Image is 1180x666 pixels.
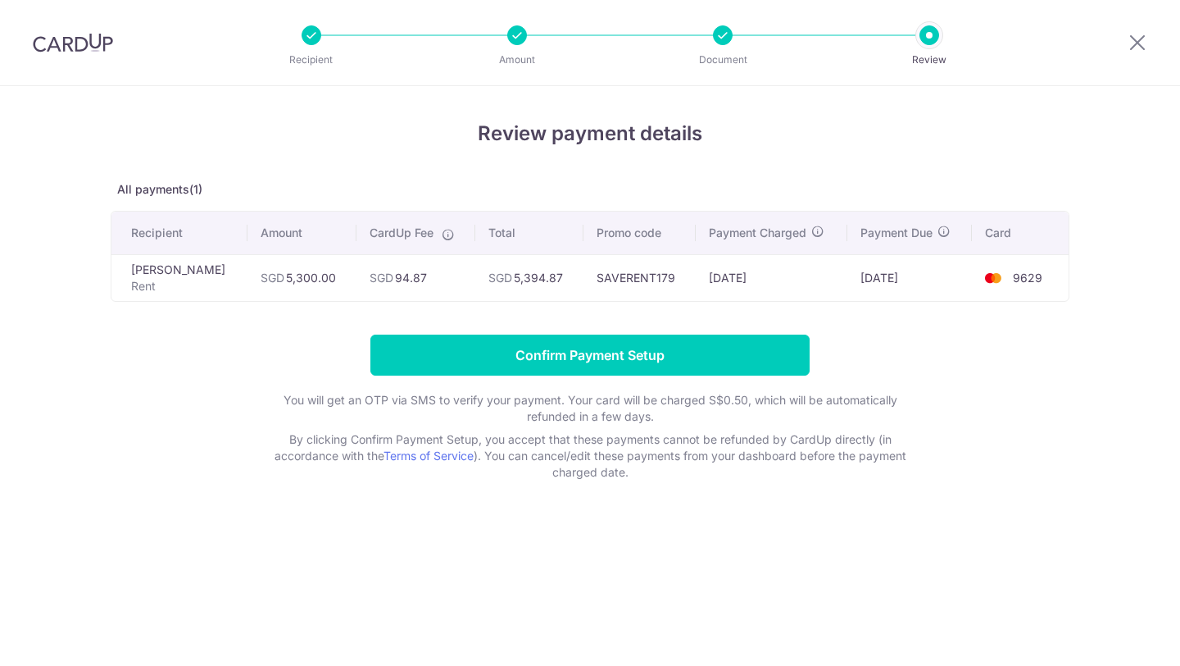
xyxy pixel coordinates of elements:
span: SGD [370,271,393,285]
th: Total [475,212,583,254]
span: SGD [261,271,284,285]
td: 5,300.00 [247,254,356,301]
th: Card [972,212,1069,254]
span: CardUp Fee [370,225,433,241]
iframe: Opens a widget where you can find more information [1074,617,1164,658]
p: Rent [131,278,234,294]
td: [DATE] [847,254,972,301]
p: Amount [456,52,578,68]
td: 5,394.87 [475,254,583,301]
h4: Review payment details [111,119,1069,148]
p: All payments(1) [111,181,1069,198]
a: Terms of Service [383,449,474,463]
p: Document [662,52,783,68]
p: By clicking Confirm Payment Setup, you accept that these payments cannot be refunded by CardUp di... [262,431,918,481]
span: SGD [488,271,512,285]
p: Recipient [251,52,372,68]
p: You will get an OTP via SMS to verify your payment. Your card will be charged S$0.50, which will ... [262,392,918,425]
th: Promo code [583,212,696,254]
span: Payment Due [860,225,933,241]
span: 9629 [1013,271,1042,285]
td: [PERSON_NAME] [111,254,247,301]
td: [DATE] [696,254,847,301]
th: Recipient [111,212,247,254]
td: SAVERENT179 [583,254,696,301]
img: <span class="translation_missing" title="translation missing: en.account_steps.new_confirm_form.b... [977,268,1010,288]
th: Amount [247,212,356,254]
img: CardUp [33,33,113,52]
span: Payment Charged [709,225,806,241]
td: 94.87 [356,254,476,301]
input: Confirm Payment Setup [370,335,810,376]
p: Review [869,52,990,68]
